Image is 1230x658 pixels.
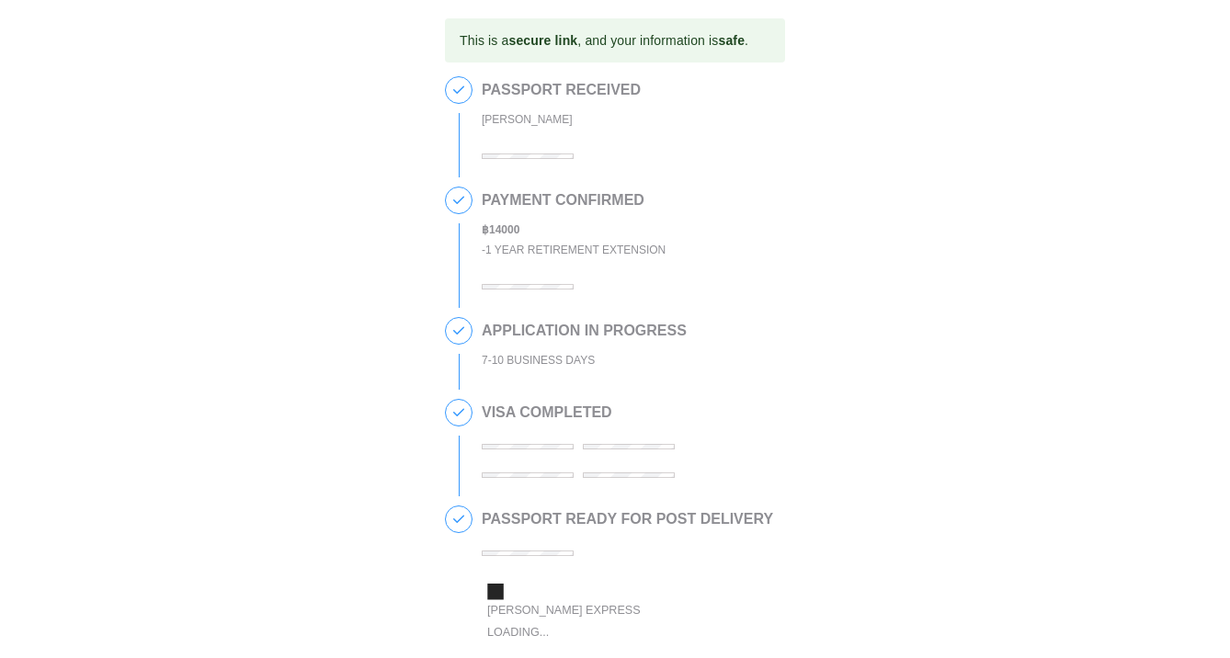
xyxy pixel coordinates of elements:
div: [PERSON_NAME] Express Loading... [487,600,680,643]
div: This is a , and your information is . [460,24,748,57]
span: 4 [446,400,472,425]
b: safe [718,33,745,48]
span: 5 [446,506,472,532]
b: secure link [508,33,577,48]
div: - 1 Year Retirement Extension [482,240,666,261]
b: ฿ 14000 [482,223,519,236]
div: [PERSON_NAME] [482,109,641,130]
span: 1 [446,77,472,103]
span: 2 [446,187,472,213]
span: 3 [446,318,472,344]
h2: PASSPORT RECEIVED [482,82,641,98]
h2: VISA COMPLETED [482,404,776,421]
h2: PASSPORT READY FOR POST DELIVERY [482,511,773,528]
h2: PAYMENT CONFIRMED [482,192,666,209]
h2: APPLICATION IN PROGRESS [482,323,687,339]
div: 7-10 BUSINESS DAYS [482,350,687,371]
